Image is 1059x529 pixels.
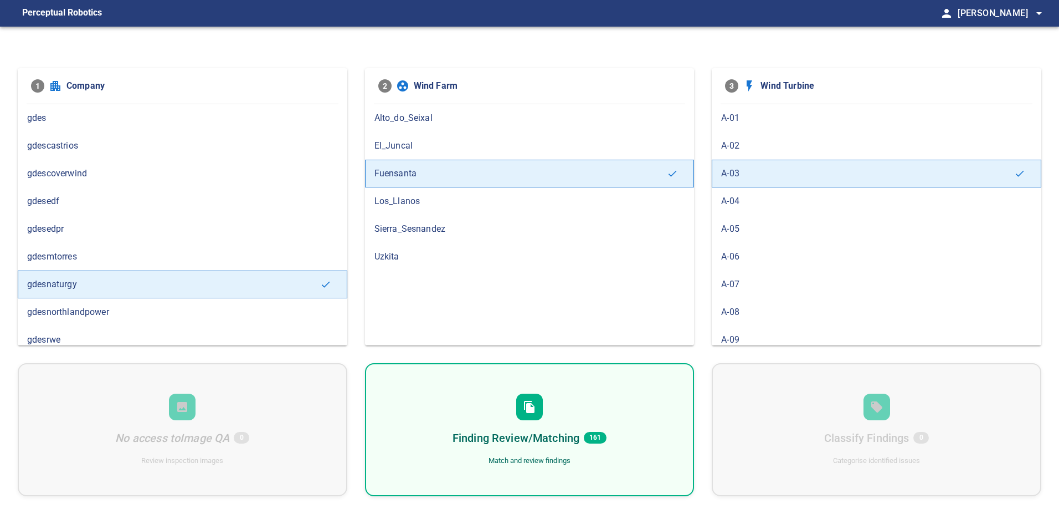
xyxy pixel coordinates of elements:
span: gdes [27,111,338,125]
button: [PERSON_NAME] [953,2,1046,24]
div: A-09 [712,326,1041,354]
div: Sierra_Sesnandez [365,215,695,243]
div: gdes [18,104,347,132]
span: gdesnaturgy [27,278,320,291]
span: gdescastrios [27,139,338,152]
span: gdescoverwind [27,167,338,180]
span: person [940,7,953,20]
span: A-02 [721,139,1032,152]
div: A-06 [712,243,1041,271]
div: gdesrwe [18,326,347,354]
span: 3 [725,79,738,93]
div: A-04 [712,187,1041,215]
span: gdesnorthlandpower [27,306,338,319]
span: gdesrwe [27,333,338,347]
div: A-07 [712,271,1041,298]
div: A-02 [712,132,1041,160]
h6: Finding Review/Matching [453,429,579,447]
span: El_Juncal [374,139,685,152]
div: A-03 [712,160,1041,187]
div: gdesnaturgy [18,271,347,298]
div: A-05 [712,215,1041,243]
div: A-01 [712,104,1041,132]
span: A-04 [721,195,1032,208]
span: Alto_do_Seixal [374,111,685,125]
div: gdescastrios [18,132,347,160]
span: A-07 [721,278,1032,291]
span: gdesedf [27,195,338,208]
div: Uzkita [365,243,695,271]
span: arrow_drop_down [1032,7,1046,20]
span: Los_Llanos [374,195,685,208]
div: Fuensanta [365,160,695,187]
span: 161 [584,432,606,444]
span: Sierra_Sesnandez [374,222,685,236]
span: gdesmtorres [27,250,338,263]
span: A-05 [721,222,1032,236]
span: 2 [378,79,392,93]
span: A-06 [721,250,1032,263]
div: Match and review findings [489,456,570,466]
div: gdesnorthlandpower [18,298,347,326]
span: A-09 [721,333,1032,347]
span: gdesedpr [27,222,338,236]
div: Alto_do_Seixal [365,104,695,132]
div: Los_Llanos [365,187,695,215]
span: A-08 [721,306,1032,319]
div: gdesmtorres [18,243,347,271]
div: A-08 [712,298,1041,326]
div: gdescoverwind [18,160,347,187]
div: El_Juncal [365,132,695,160]
span: Wind Farm [414,79,681,93]
span: Uzkita [374,250,685,263]
div: gdesedf [18,187,347,215]
div: gdesedpr [18,215,347,243]
span: A-03 [721,167,1014,180]
span: Fuensanta [374,167,667,180]
span: Wind Turbine [760,79,1028,93]
span: [PERSON_NAME] [958,6,1046,21]
span: A-01 [721,111,1032,125]
span: 1 [31,79,44,93]
span: Company [66,79,334,93]
figcaption: Perceptual Robotics [22,4,102,22]
div: Finding Review/Matching161Match and review findings [365,363,695,496]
